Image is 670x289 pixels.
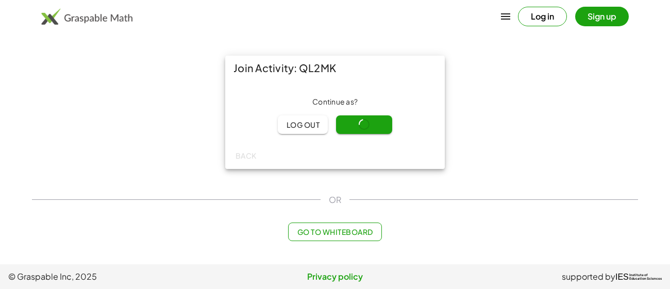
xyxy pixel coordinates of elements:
button: Log in [518,7,567,26]
span: supported by [562,270,615,283]
span: IES [615,272,629,282]
span: © Graspable Inc, 2025 [8,270,226,283]
a: Privacy policy [226,270,444,283]
a: IESInstitute ofEducation Sciences [615,270,662,283]
span: Go to Whiteboard [297,227,373,236]
button: Log out [278,115,328,134]
span: Institute of Education Sciences [629,274,662,281]
span: Log out [286,120,320,129]
button: Sign up [575,7,629,26]
div: Join Activity: QL2MK [225,56,445,80]
button: Go to Whiteboard [288,223,381,241]
div: Continue as ? [233,97,437,107]
span: OR [329,194,341,206]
